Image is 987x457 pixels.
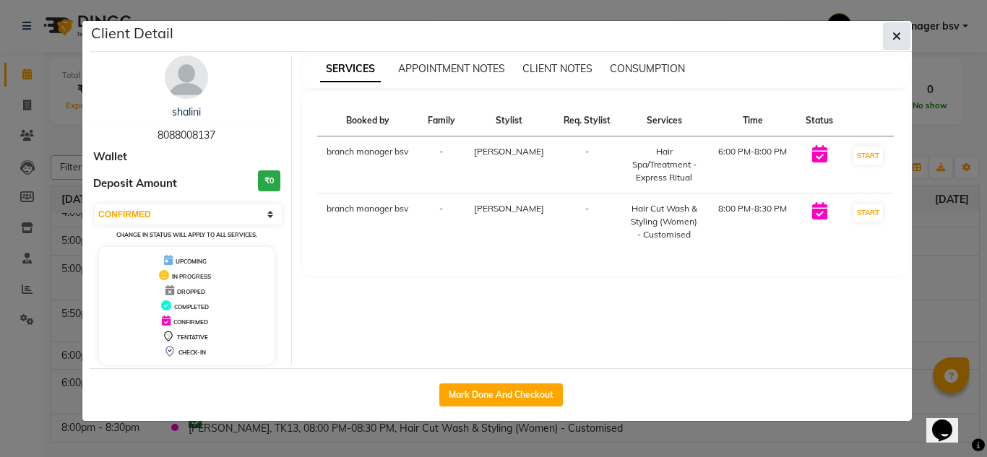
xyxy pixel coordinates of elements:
[398,62,505,75] span: APPOINTMENT NOTES
[258,170,280,191] h3: ₹0
[853,204,883,222] button: START
[116,231,257,238] small: Change in status will apply to all services.
[93,149,127,165] span: Wallet
[173,318,208,326] span: CONFIRMED
[439,383,563,406] button: Mark Done And Checkout
[709,105,797,136] th: Time
[418,136,465,193] td: -
[464,105,553,136] th: Stylist
[158,129,215,142] span: 8088008137
[418,105,465,136] th: Family
[522,62,592,75] span: CLIENT NOTES
[177,288,205,295] span: DROPPED
[172,273,211,280] span: IN PROGRESS
[177,334,208,341] span: TENTATIVE
[172,105,201,118] a: shalini
[629,202,700,241] div: Hair Cut Wash & Styling (Women) - Customised
[474,203,544,214] span: [PERSON_NAME]
[317,193,418,251] td: branch manager bsv
[553,136,619,193] td: -
[629,145,700,184] div: Hair Spa/Treatment - Express Ritual
[320,56,381,82] span: SERVICES
[176,258,207,265] span: UPCOMING
[165,56,208,99] img: avatar
[317,105,418,136] th: Booked by
[797,105,843,136] th: Status
[926,399,973,443] iframe: chat widget
[317,136,418,193] td: branch manager bsv
[174,303,209,310] span: COMPLETED
[178,349,206,356] span: CHECK-IN
[610,62,685,75] span: CONSUMPTION
[93,175,177,192] span: Deposit Amount
[418,193,465,251] td: -
[709,193,797,251] td: 8:00 PM-8:30 PM
[91,22,173,44] h5: Client Detail
[553,193,619,251] td: -
[620,105,709,136] th: Services
[474,146,544,157] span: [PERSON_NAME]
[553,105,619,136] th: Req. Stylist
[709,136,797,193] td: 6:00 PM-8:00 PM
[853,147,883,165] button: START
